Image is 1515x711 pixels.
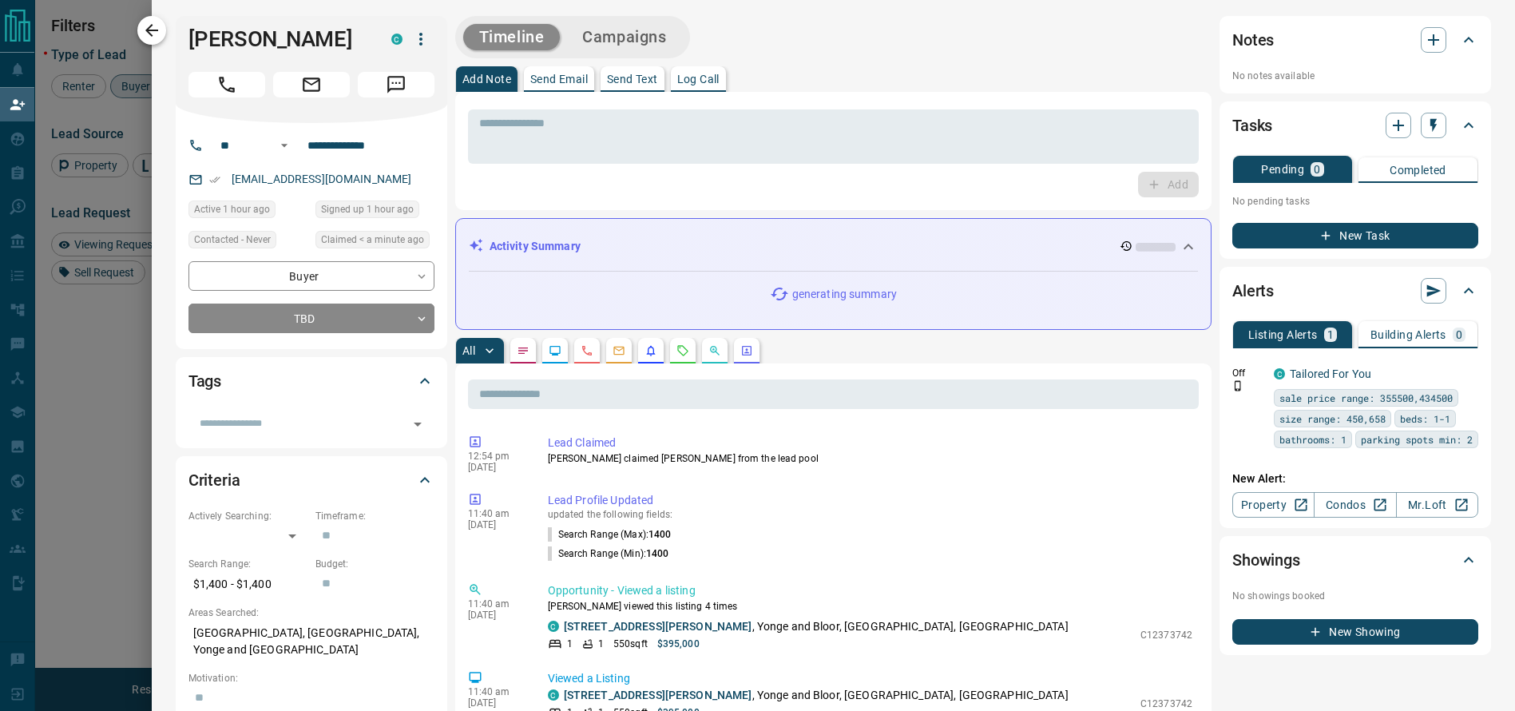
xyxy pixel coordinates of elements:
[564,618,1069,635] p: , Yonge and Bloor, [GEOGRAPHIC_DATA], [GEOGRAPHIC_DATA]
[1232,69,1478,83] p: No notes available
[391,34,403,45] div: condos.ca
[548,435,1192,451] p: Lead Claimed
[1232,547,1300,573] h2: Showings
[275,136,294,155] button: Open
[1232,619,1478,645] button: New Showing
[677,73,720,85] p: Log Call
[548,546,669,561] p: Search Range (Min) :
[530,73,588,85] p: Send Email
[315,231,434,253] div: Sun Sep 14 2025
[1232,21,1478,59] div: Notes
[462,73,511,85] p: Add Note
[1140,697,1192,711] p: C12373742
[598,637,604,651] p: 1
[1232,380,1243,391] svg: Push Notification Only
[548,599,1192,614] p: [PERSON_NAME] viewed this listing 4 times
[1290,367,1371,380] a: Tailored For You
[1327,329,1334,340] p: 1
[188,461,434,499] div: Criteria
[188,362,434,400] div: Tags
[469,232,1198,261] div: Activity Summary
[188,467,240,493] h2: Criteria
[613,344,625,357] svg: Emails
[188,72,265,97] span: Call
[1232,189,1478,213] p: No pending tasks
[646,548,668,559] span: 1400
[607,73,658,85] p: Send Text
[468,462,524,473] p: [DATE]
[548,509,1192,520] p: updated the following fields:
[1232,471,1478,487] p: New Alert:
[1232,272,1478,310] div: Alerts
[564,620,752,633] a: [STREET_ADDRESS][PERSON_NAME]
[1314,164,1320,175] p: 0
[548,582,1192,599] p: Opportunity - Viewed a listing
[613,637,648,651] p: 550 sqft
[548,527,672,542] p: Search Range (Max) :
[358,72,434,97] span: Message
[188,620,434,663] p: [GEOGRAPHIC_DATA], [GEOGRAPHIC_DATA], Yonge and [GEOGRAPHIC_DATA]
[315,509,434,523] p: Timeframe:
[1390,165,1446,176] p: Completed
[188,304,434,333] div: TBD
[548,492,1192,509] p: Lead Profile Updated
[1314,492,1396,518] a: Condos
[548,451,1192,466] p: [PERSON_NAME] claimed [PERSON_NAME] from the lead pool
[188,557,307,571] p: Search Range:
[1361,431,1473,447] span: parking spots min: 2
[188,509,307,523] p: Actively Searching:
[657,637,700,651] p: $395,000
[792,286,897,303] p: generating summary
[188,261,434,291] div: Buyer
[1279,411,1386,427] span: size range: 450,658
[1279,390,1453,406] span: sale price range: 355500,434500
[321,201,414,217] span: Signed up 1 hour ago
[1396,492,1478,518] a: Mr.Loft
[1400,411,1450,427] span: beds: 1-1
[1456,329,1462,340] p: 0
[468,598,524,610] p: 11:40 am
[468,610,524,621] p: [DATE]
[188,201,307,223] div: Sun Sep 14 2025
[1232,27,1274,53] h2: Notes
[1232,492,1315,518] a: Property
[1232,278,1274,304] h2: Alerts
[740,344,753,357] svg: Agent Actions
[490,238,581,255] p: Activity Summary
[517,344,529,357] svg: Notes
[462,345,475,356] p: All
[1232,106,1478,145] div: Tasks
[468,686,524,697] p: 11:40 am
[188,571,307,598] p: $1,400 - $1,400
[209,174,220,185] svg: Email Verified
[463,24,561,50] button: Timeline
[188,368,221,394] h2: Tags
[194,201,270,217] span: Active 1 hour ago
[315,557,434,571] p: Budget:
[1232,541,1478,579] div: Showings
[648,529,671,540] span: 1400
[188,606,434,620] p: Areas Searched:
[1261,164,1304,175] p: Pending
[468,519,524,530] p: [DATE]
[1370,329,1446,340] p: Building Alerts
[315,201,434,223] div: Sun Sep 14 2025
[1274,368,1285,379] div: condos.ca
[468,451,524,462] p: 12:54 pm
[644,344,657,357] svg: Listing Alerts
[549,344,561,357] svg: Lead Browsing Activity
[194,232,271,248] span: Contacted - Never
[1232,223,1478,248] button: New Task
[548,670,1192,687] p: Viewed a Listing
[1232,366,1264,380] p: Off
[1279,431,1346,447] span: bathrooms: 1
[188,671,434,685] p: Motivation:
[676,344,689,357] svg: Requests
[321,232,424,248] span: Claimed < a minute ago
[468,508,524,519] p: 11:40 am
[548,621,559,632] div: condos.ca
[1248,329,1318,340] p: Listing Alerts
[1140,628,1192,642] p: C12373742
[468,697,524,709] p: [DATE]
[566,24,682,50] button: Campaigns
